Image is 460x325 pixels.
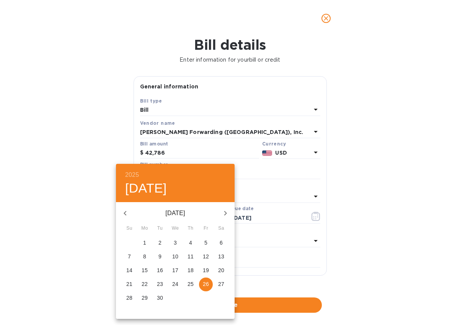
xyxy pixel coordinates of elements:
p: 10 [172,253,178,260]
button: 25 [184,278,197,291]
p: 19 [203,266,209,274]
button: 18 [184,264,197,278]
p: 12 [203,253,209,260]
span: Su [122,225,136,232]
p: 29 [142,294,148,302]
button: 15 [138,264,152,278]
button: 11 [184,250,197,264]
p: 4 [189,239,192,247]
button: 9 [153,250,167,264]
p: 17 [172,266,178,274]
button: 13 [214,250,228,264]
p: 24 [172,280,178,288]
button: 7 [122,250,136,264]
p: 28 [126,294,132,302]
p: 3 [174,239,177,247]
button: 3 [168,236,182,250]
button: 23 [153,278,167,291]
button: 14 [122,264,136,278]
button: 16 [153,264,167,278]
button: 2 [153,236,167,250]
button: 5 [199,236,213,250]
p: 20 [218,266,224,274]
button: 27 [214,278,228,291]
button: 29 [138,291,152,305]
p: 26 [203,280,209,288]
button: [DATE] [125,180,167,196]
p: 1 [143,239,146,247]
span: We [168,225,182,232]
button: 30 [153,291,167,305]
button: 8 [138,250,152,264]
p: 5 [204,239,207,247]
p: 7 [128,253,131,260]
p: 15 [142,266,148,274]
p: [DATE] [134,209,216,218]
button: 4 [184,236,197,250]
button: 28 [122,291,136,305]
p: 13 [218,253,224,260]
span: Fr [199,225,213,232]
button: 17 [168,264,182,278]
button: 12 [199,250,213,264]
p: 16 [157,266,163,274]
button: 20 [214,264,228,278]
p: 25 [188,280,194,288]
button: 24 [168,278,182,291]
button: 21 [122,278,136,291]
p: 23 [157,280,163,288]
p: 21 [126,280,132,288]
p: 2 [158,239,161,247]
span: Th [184,225,197,232]
p: 8 [143,253,146,260]
button: 6 [214,236,228,250]
button: 2025 [125,170,139,180]
button: 1 [138,236,152,250]
button: 10 [168,250,182,264]
button: 19 [199,264,213,278]
p: 27 [218,280,224,288]
p: 14 [126,266,132,274]
p: 11 [188,253,194,260]
button: 26 [199,278,213,291]
span: Tu [153,225,167,232]
span: Mo [138,225,152,232]
p: 22 [142,280,148,288]
p: 6 [220,239,223,247]
p: 9 [158,253,161,260]
button: 22 [138,278,152,291]
p: 30 [157,294,163,302]
p: 18 [188,266,194,274]
span: Sa [214,225,228,232]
